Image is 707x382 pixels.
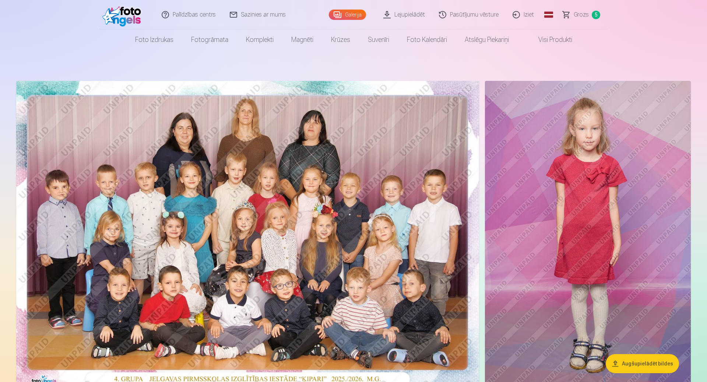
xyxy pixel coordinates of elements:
[237,29,282,50] a: Komplekti
[182,29,237,50] a: Fotogrāmata
[329,10,366,20] a: Galerija
[574,10,589,19] span: Grozs
[518,29,581,50] a: Visi produkti
[606,354,679,373] button: Augšupielādēt bildes
[282,29,322,50] a: Magnēti
[359,29,398,50] a: Suvenīri
[126,29,182,50] a: Foto izdrukas
[592,11,600,19] span: 5
[322,29,359,50] a: Krūzes
[398,29,456,50] a: Foto kalendāri
[102,3,145,26] img: /fa1
[456,29,518,50] a: Atslēgu piekariņi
